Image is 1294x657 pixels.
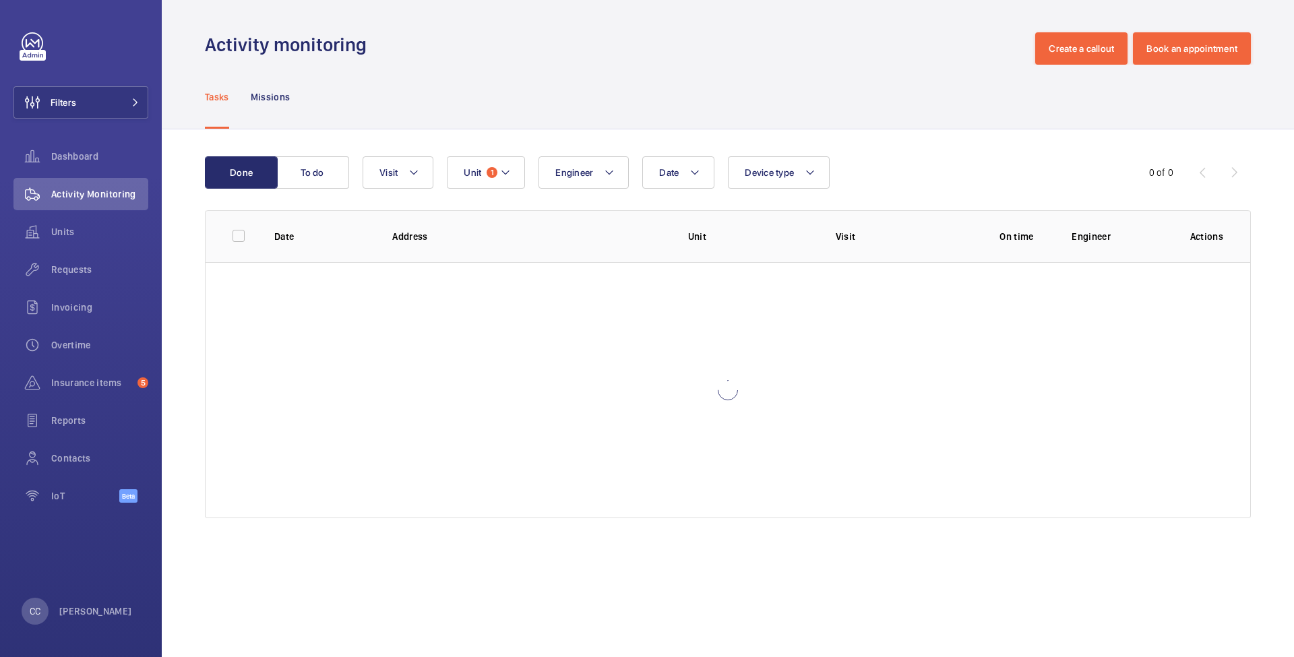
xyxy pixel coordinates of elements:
span: Insurance items [51,376,132,389]
button: Engineer [538,156,629,189]
span: 5 [137,377,148,388]
button: Date [642,156,714,189]
p: [PERSON_NAME] [59,604,132,618]
span: Overtime [51,338,148,352]
span: Device type [745,167,794,178]
h1: Activity monitoring [205,32,375,57]
p: Unit [688,230,814,243]
span: Unit [464,167,481,178]
button: Device type [728,156,830,189]
span: IoT [51,489,119,503]
span: 1 [487,167,497,178]
p: Address [392,230,666,243]
p: Date [274,230,371,243]
p: Actions [1190,230,1223,243]
span: Reports [51,414,148,427]
span: Dashboard [51,150,148,163]
span: Units [51,225,148,239]
div: 0 of 0 [1149,166,1173,179]
span: Contacts [51,451,148,465]
span: Requests [51,263,148,276]
span: Date [659,167,679,178]
span: Engineer [555,167,593,178]
p: Engineer [1072,230,1168,243]
p: Tasks [205,90,229,104]
button: To do [276,156,349,189]
span: Activity Monitoring [51,187,148,201]
button: Filters [13,86,148,119]
p: Visit [836,230,962,243]
span: Visit [379,167,398,178]
p: Missions [251,90,290,104]
button: Unit1 [447,156,525,189]
span: Filters [51,96,76,109]
span: Invoicing [51,301,148,314]
button: Done [205,156,278,189]
p: CC [30,604,40,618]
button: Visit [363,156,433,189]
p: On time [983,230,1050,243]
button: Create a callout [1035,32,1128,65]
span: Beta [119,489,137,503]
button: Book an appointment [1133,32,1251,65]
